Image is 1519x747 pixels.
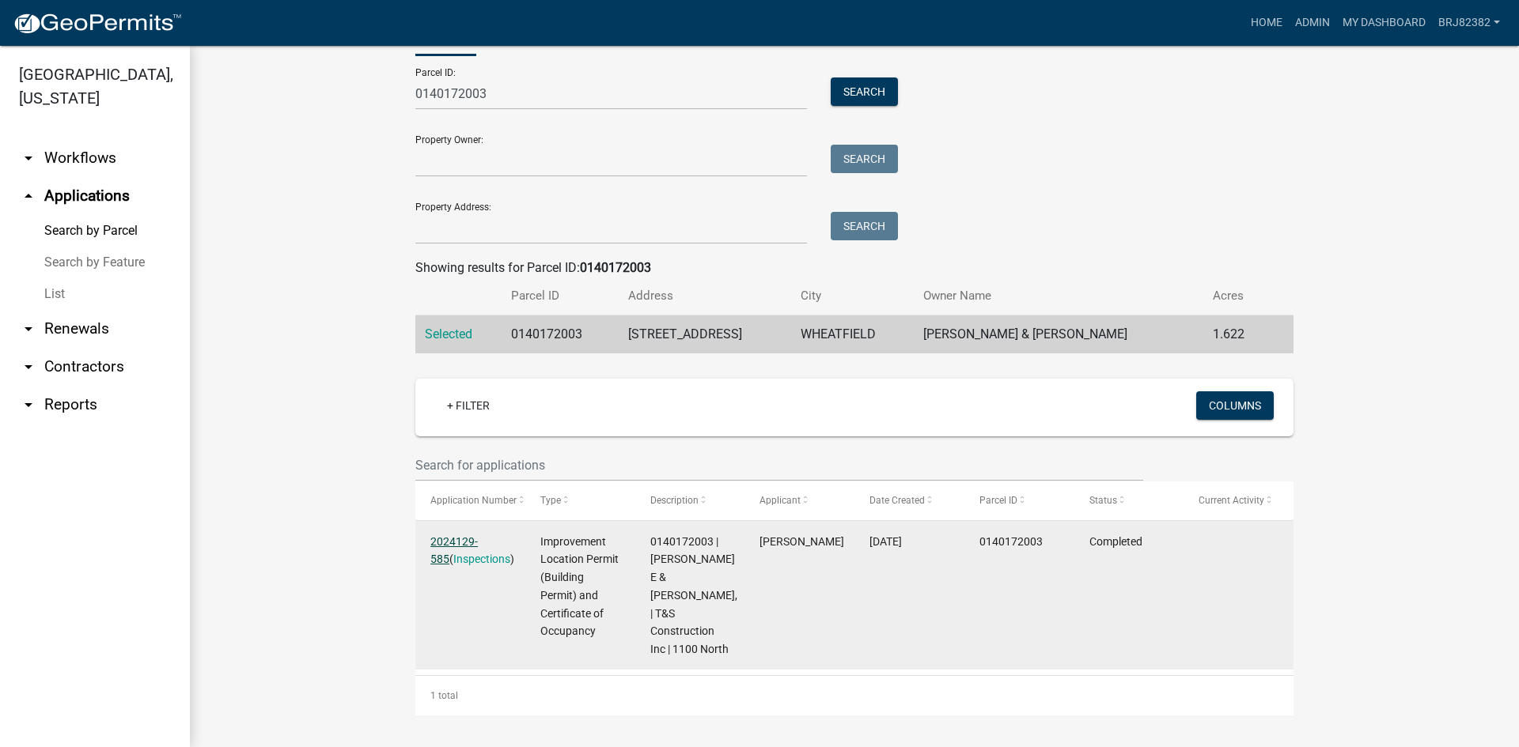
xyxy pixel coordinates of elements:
a: Inspections [453,553,510,565]
datatable-header-cell: Type [525,481,635,519]
span: Current Activity [1199,495,1264,506]
i: arrow_drop_down [19,357,38,376]
a: Selected [425,326,472,341]
th: Address [619,277,791,315]
i: arrow_drop_down [19,149,38,168]
a: brj82382 [1432,8,1506,38]
a: Home [1244,8,1289,38]
a: Admin [1289,8,1336,38]
span: Parcel ID [979,495,1017,506]
td: 0140172003 [502,315,619,354]
datatable-header-cell: Parcel ID [964,481,1074,519]
i: arrow_drop_up [19,187,38,206]
td: [STREET_ADDRESS] [619,315,791,354]
i: arrow_drop_down [19,395,38,414]
datatable-header-cell: Description [635,481,745,519]
span: Improvement Location Permit (Building Permit) and Certificate of Occupancy [540,535,619,638]
td: 1.622 [1203,315,1269,354]
span: Description [650,495,699,506]
a: + Filter [434,391,502,420]
span: Completed [1089,535,1142,548]
span: 0140172003 [979,535,1043,548]
datatable-header-cell: Date Created [854,481,964,519]
div: 1 total [415,676,1294,715]
a: My Dashboard [1336,8,1432,38]
span: Type [540,495,561,506]
button: Columns [1196,391,1274,420]
td: WHEATFIELD [791,315,913,354]
button: Search [831,77,898,106]
datatable-header-cell: Current Activity [1184,481,1294,519]
div: Showing results for Parcel ID: [415,258,1294,277]
span: Date Created [869,495,925,506]
span: 0140172003 | ERIK E & BROOKE E CAMPBELL, | T&S Construction Inc | 1100 North [650,535,737,656]
th: Acres [1203,277,1269,315]
span: 10/01/2024 [869,535,902,548]
span: Application Number [430,495,517,506]
th: City [791,277,913,315]
input: Search for applications [415,449,1143,481]
span: Status [1089,495,1117,506]
button: Search [831,212,898,240]
i: arrow_drop_down [19,319,38,338]
th: Owner Name [914,277,1203,315]
datatable-header-cell: Application Number [415,481,525,519]
div: ( ) [430,533,509,569]
datatable-header-cell: Applicant [744,481,854,519]
span: Laura Morey [759,535,844,548]
datatable-header-cell: Status [1074,481,1184,519]
td: [PERSON_NAME] & [PERSON_NAME] [914,315,1203,354]
button: Search [831,145,898,173]
span: Applicant [759,495,801,506]
strong: 0140172003 [580,260,651,275]
a: 2024129-585 [430,535,478,566]
th: Parcel ID [502,277,619,315]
